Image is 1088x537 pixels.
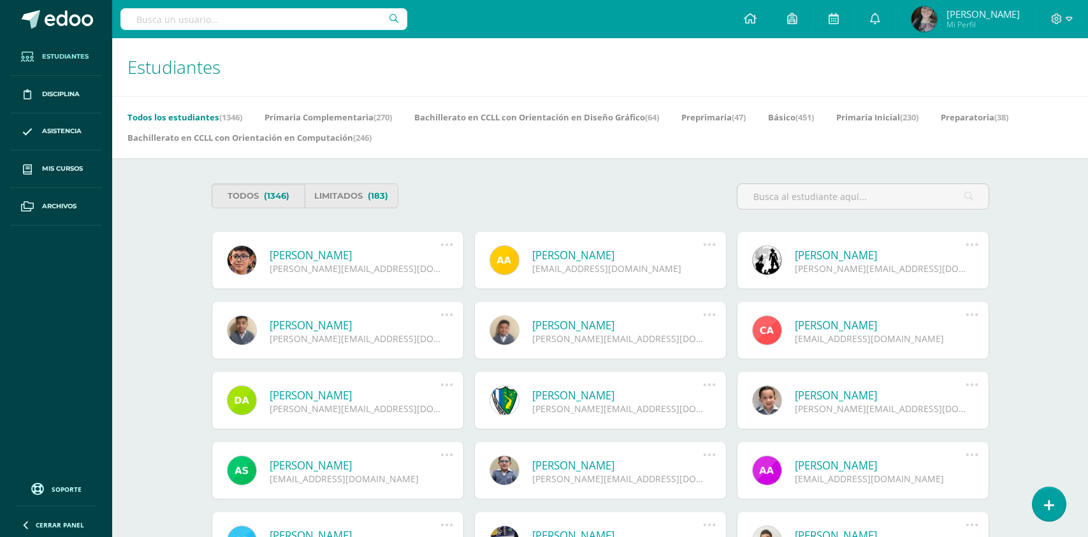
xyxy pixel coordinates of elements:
a: [PERSON_NAME] [532,388,704,403]
div: [PERSON_NAME][EMAIL_ADDRESS][DOMAIN_NAME] [795,403,966,415]
span: (47) [732,111,746,123]
span: (246) [353,132,372,143]
span: Mi Perfil [947,19,1020,30]
div: [PERSON_NAME][EMAIL_ADDRESS][DOMAIN_NAME] [795,262,966,275]
a: [PERSON_NAME] [532,248,704,262]
a: [PERSON_NAME] [270,388,441,403]
span: [PERSON_NAME] [947,8,1020,20]
input: Busca un usuario... [120,8,407,30]
a: Primaria Complementaria(270) [265,107,392,127]
span: (270) [374,111,392,123]
a: Preparatoria(38) [941,107,1008,127]
a: [PERSON_NAME] [270,248,441,262]
span: (64) [645,111,659,123]
a: Soporte [15,480,97,497]
span: (38) [994,111,1008,123]
span: Asistencia [42,126,82,136]
span: Estudiantes [42,52,89,62]
div: [EMAIL_ADDRESS][DOMAIN_NAME] [795,333,966,345]
a: [PERSON_NAME] [270,318,441,333]
a: [PERSON_NAME] [795,248,966,262]
div: [PERSON_NAME][EMAIL_ADDRESS][DOMAIN_NAME] [532,473,704,485]
img: b5ba50f65ad5dabcfd4408fb91298ba6.png [911,6,937,32]
div: [PERSON_NAME][EMAIL_ADDRESS][DOMAIN_NAME] [270,403,441,415]
span: Archivos [42,201,76,211]
a: [PERSON_NAME] [795,388,966,403]
a: Asistencia [10,113,102,151]
input: Busca al estudiante aquí... [737,184,989,209]
span: Estudiantes [127,55,221,79]
span: Soporte [52,485,82,494]
span: (451) [795,111,814,123]
div: [EMAIL_ADDRESS][DOMAIN_NAME] [795,473,966,485]
div: [EMAIL_ADDRESS][DOMAIN_NAME] [532,262,704,275]
span: Disciplina [42,89,80,99]
a: Estudiantes [10,38,102,76]
span: (183) [368,184,388,208]
a: [PERSON_NAME] [795,458,966,473]
a: Primaria Inicial(230) [836,107,918,127]
a: [PERSON_NAME] [532,458,704,473]
span: Cerrar panel [36,520,84,529]
a: [PERSON_NAME] [795,318,966,333]
a: Todos los estudiantes(1346) [127,107,242,127]
span: (1346) [264,184,289,208]
a: Mis cursos [10,150,102,188]
a: [PERSON_NAME] [270,458,441,473]
div: [PERSON_NAME][EMAIL_ADDRESS][DOMAIN_NAME] [532,333,704,345]
a: Preprimaria(47) [681,107,746,127]
div: [PERSON_NAME][EMAIL_ADDRESS][DOMAIN_NAME] [532,403,704,415]
div: [PERSON_NAME][EMAIL_ADDRESS][DOMAIN_NAME] [270,333,441,345]
a: Básico(451) [768,107,814,127]
span: (230) [900,111,918,123]
a: Todos(1346) [212,183,305,208]
a: Bachillerato en CCLL con Orientación en Diseño Gráfico(64) [414,107,659,127]
a: Limitados(183) [305,183,398,208]
span: Mis cursos [42,164,83,174]
div: [PERSON_NAME][EMAIL_ADDRESS][DOMAIN_NAME] [270,262,441,275]
a: Bachillerato en CCLL con Orientación en Computación(246) [127,127,372,148]
a: Disciplina [10,76,102,113]
div: [EMAIL_ADDRESS][DOMAIN_NAME] [270,473,441,485]
span: (1346) [219,111,242,123]
a: [PERSON_NAME] [532,318,704,333]
a: Archivos [10,188,102,226]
